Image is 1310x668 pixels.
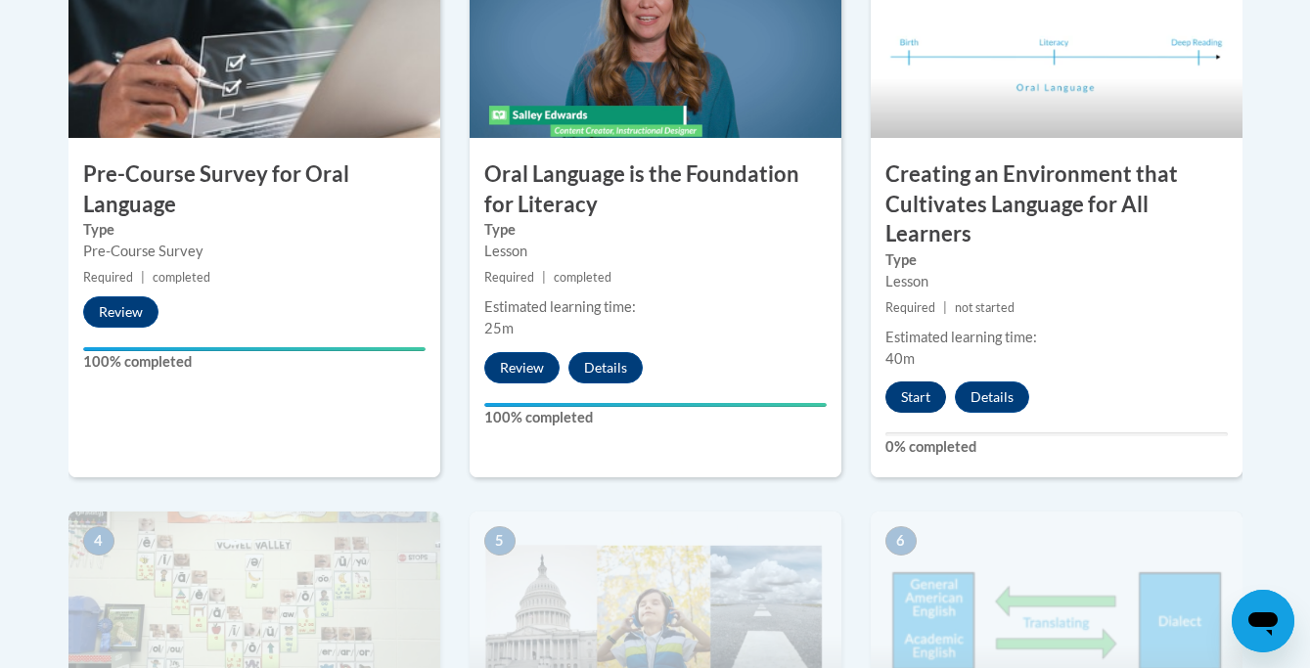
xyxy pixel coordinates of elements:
[885,350,915,367] span: 40m
[955,381,1029,413] button: Details
[68,159,440,220] h3: Pre-Course Survey for Oral Language
[153,270,210,285] span: completed
[943,300,947,315] span: |
[484,526,516,556] span: 5
[885,381,946,413] button: Start
[885,526,917,556] span: 6
[83,351,426,373] label: 100% completed
[871,159,1242,249] h3: Creating an Environment that Cultivates Language for All Learners
[83,241,426,262] div: Pre-Course Survey
[885,436,1228,458] label: 0% completed
[83,296,158,328] button: Review
[1232,590,1294,652] iframe: Button to launch messaging window
[484,352,560,383] button: Review
[83,347,426,351] div: Your progress
[484,296,827,318] div: Estimated learning time:
[83,526,114,556] span: 4
[484,407,827,428] label: 100% completed
[885,300,935,315] span: Required
[484,320,514,336] span: 25m
[484,403,827,407] div: Your progress
[484,241,827,262] div: Lesson
[885,271,1228,292] div: Lesson
[554,270,611,285] span: completed
[83,219,426,241] label: Type
[885,249,1228,271] label: Type
[955,300,1015,315] span: not started
[141,270,145,285] span: |
[83,270,133,285] span: Required
[885,327,1228,348] div: Estimated learning time:
[542,270,546,285] span: |
[484,270,534,285] span: Required
[568,352,643,383] button: Details
[484,219,827,241] label: Type
[470,159,841,220] h3: Oral Language is the Foundation for Literacy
